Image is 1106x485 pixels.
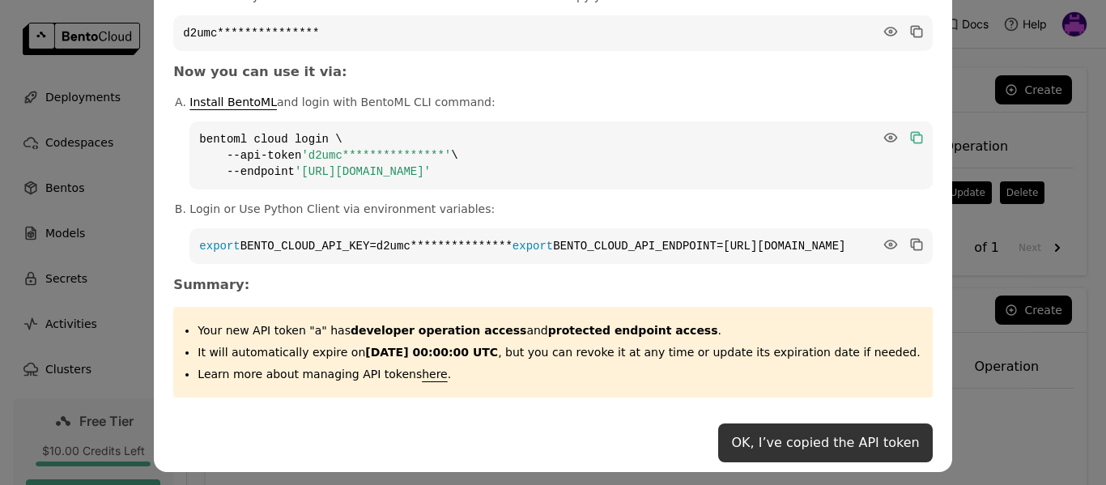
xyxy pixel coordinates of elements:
code: BENTO_CLOUD_API_KEY=d2umc*************** BENTO_CLOUD_API_ENDPOINT=[URL][DOMAIN_NAME] [189,228,932,264]
p: and login with BentoML CLI command: [189,94,932,110]
strong: [DATE] 00:00:00 UTC [365,346,498,359]
p: Learn more about managing API tokens . [198,366,920,382]
p: Login or Use Python Client via environment variables: [189,201,932,217]
h3: Now you can use it via: [173,64,932,80]
a: here [422,368,448,381]
span: '[URL][DOMAIN_NAME]' [295,165,431,178]
code: bentoml cloud login \ --api-token \ --endpoint [189,121,932,189]
span: export [513,240,553,253]
strong: protected endpoint access [548,324,718,337]
h3: Summary: [173,277,932,293]
span: and [351,324,718,337]
strong: developer operation access [351,324,527,337]
p: It will automatically expire on , but you can revoke it at any time or update its expiration date... [198,344,920,360]
span: export [199,240,240,253]
a: Install BentoML [189,96,277,108]
button: OK, I’ve copied the API token [718,423,932,462]
p: Your new API token "a" has . [198,322,920,338]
